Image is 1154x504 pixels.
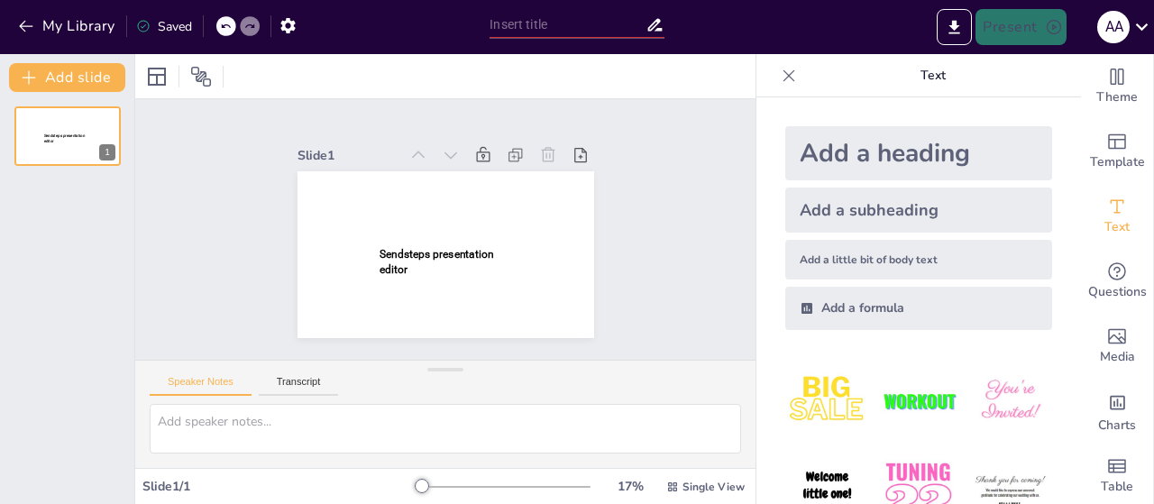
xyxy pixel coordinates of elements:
[1081,314,1153,379] div: Add images, graphics, shapes or video
[1081,119,1153,184] div: Add ready made slides
[968,359,1052,443] img: 3.jpeg
[136,18,192,35] div: Saved
[609,478,652,495] div: 17 %
[1081,54,1153,119] div: Change the overall theme
[803,54,1063,97] p: Text
[1101,477,1133,497] span: Table
[785,126,1052,180] div: Add a heading
[682,480,745,494] span: Single View
[785,359,869,443] img: 1.jpeg
[876,359,960,443] img: 2.jpeg
[1097,9,1130,45] button: A A
[379,248,492,276] span: Sendsteps presentation editor
[490,12,645,38] input: Insert title
[937,9,972,45] button: Export to PowerPoint
[1097,11,1130,43] div: A A
[298,147,399,164] div: Slide 1
[1100,347,1135,367] span: Media
[1098,416,1136,435] span: Charts
[1081,249,1153,314] div: Get real-time input from your audience
[1096,87,1138,107] span: Theme
[1104,217,1130,237] span: Text
[1090,152,1145,172] span: Template
[785,188,1052,233] div: Add a subheading
[259,376,339,396] button: Transcript
[99,144,115,160] div: 1
[142,62,171,91] div: Layout
[14,106,121,166] div: 1
[190,66,212,87] span: Position
[142,478,417,495] div: Slide 1 / 1
[9,63,125,92] button: Add slide
[785,287,1052,330] div: Add a formula
[14,12,123,41] button: My Library
[44,133,85,143] span: Sendsteps presentation editor
[1081,379,1153,444] div: Add charts and graphs
[1088,282,1147,302] span: Questions
[785,240,1052,279] div: Add a little bit of body text
[150,376,252,396] button: Speaker Notes
[975,9,1066,45] button: Present
[1081,184,1153,249] div: Add text boxes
